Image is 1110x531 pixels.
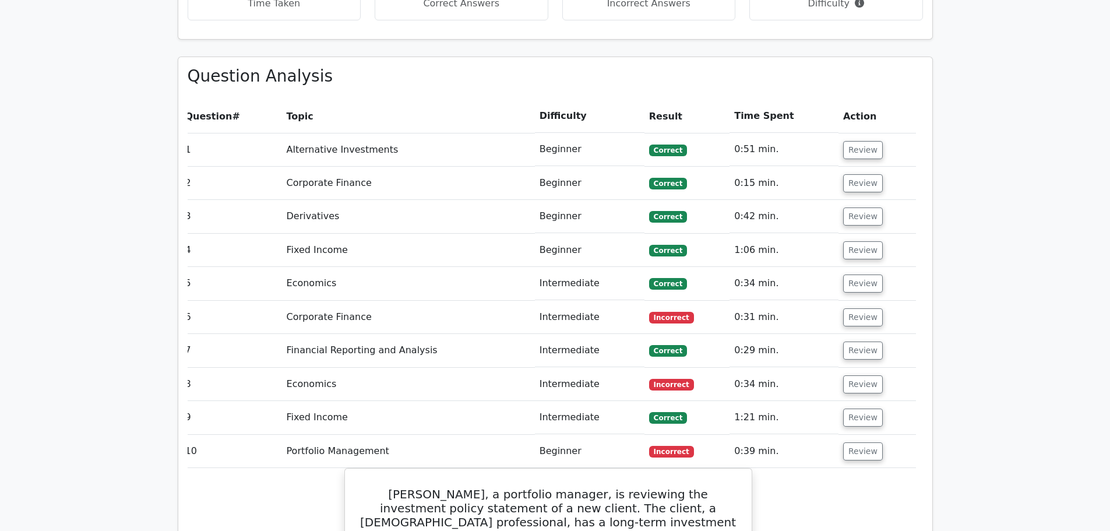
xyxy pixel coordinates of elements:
td: 3 [181,200,282,233]
button: Review [843,241,883,259]
button: Review [843,442,883,460]
th: Topic [282,100,535,133]
button: Review [843,141,883,159]
button: Review [843,308,883,326]
button: Review [843,375,883,393]
td: 0:31 min. [730,301,838,334]
td: Fixed Income [282,401,535,434]
td: Alternative Investments [282,133,535,166]
td: 2 [181,167,282,200]
td: Corporate Finance [282,167,535,200]
td: 10 [181,435,282,468]
button: Review [843,208,883,226]
td: 0:51 min. [730,133,838,166]
td: 0:34 min. [730,267,838,300]
td: Intermediate [535,301,644,334]
th: # [181,100,282,133]
span: Correct [649,345,687,357]
span: Question [185,111,232,122]
td: 1 [181,133,282,166]
td: 7 [181,334,282,367]
td: 4 [181,234,282,267]
td: 8 [181,368,282,401]
td: 5 [181,267,282,300]
td: Beginner [535,435,644,468]
span: Incorrect [649,379,694,391]
td: 9 [181,401,282,434]
th: Time Spent [730,100,838,133]
th: Result [644,100,730,133]
h3: Question Analysis [188,66,923,86]
td: 0:29 min. [730,334,838,367]
td: Intermediate [535,368,644,401]
th: Difficulty [535,100,644,133]
td: Financial Reporting and Analysis [282,334,535,367]
td: Beginner [535,200,644,233]
td: 0:39 min. [730,435,838,468]
span: Correct [649,278,687,290]
td: Beginner [535,234,644,267]
td: Intermediate [535,267,644,300]
button: Review [843,342,883,360]
td: Beginner [535,133,644,166]
td: 0:42 min. [730,200,838,233]
th: Action [838,100,916,133]
td: 6 [181,301,282,334]
td: Intermediate [535,334,644,367]
td: Economics [282,267,535,300]
span: Correct [649,178,687,189]
span: Correct [649,412,687,424]
button: Review [843,174,883,192]
span: Correct [649,245,687,256]
td: 0:15 min. [730,167,838,200]
td: Derivatives [282,200,535,233]
td: Beginner [535,167,644,200]
td: 0:34 min. [730,368,838,401]
td: Economics [282,368,535,401]
td: 1:06 min. [730,234,838,267]
td: Intermediate [535,401,644,434]
span: Correct [649,145,687,156]
td: Portfolio Management [282,435,535,468]
span: Correct [649,211,687,223]
td: 1:21 min. [730,401,838,434]
button: Review [843,409,883,427]
td: Corporate Finance [282,301,535,334]
td: Fixed Income [282,234,535,267]
span: Incorrect [649,312,694,323]
button: Review [843,275,883,293]
span: Incorrect [649,446,694,458]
